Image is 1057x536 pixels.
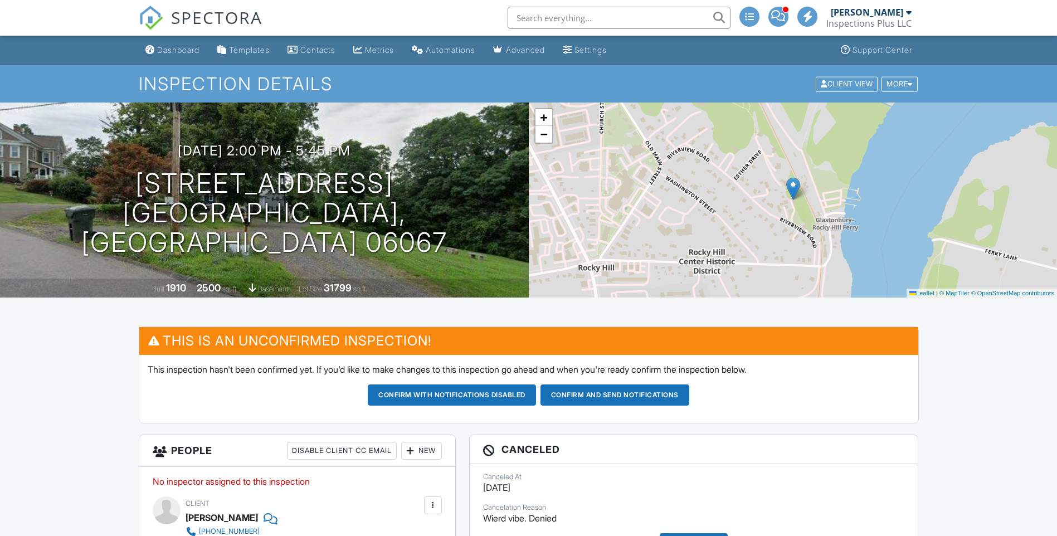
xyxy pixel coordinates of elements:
a: Support Center [836,40,917,61]
a: SPECTORA [139,15,262,38]
div: Automations [426,45,475,55]
div: Inspections Plus LLC [826,18,912,29]
div: Contacts [300,45,335,55]
button: Confirm with notifications disabled [368,384,536,406]
div: More [881,76,918,91]
h3: This is an Unconfirmed Inspection! [139,327,918,354]
a: Client View [815,79,880,87]
div: Dashboard [157,45,199,55]
h3: [DATE] 2:00 pm - 5:45 pm [178,143,350,158]
h3: Canceled [470,435,918,464]
div: Client View [816,76,878,91]
span: + [540,110,547,124]
a: © OpenStreetMap contributors [971,290,1054,296]
p: Wierd vibe. Denied [483,512,905,524]
div: New [401,442,442,460]
a: Leaflet [909,290,934,296]
input: Search everything... [508,7,730,29]
a: Dashboard [141,40,204,61]
div: Templates [229,45,270,55]
button: Confirm and send notifications [540,384,689,406]
p: This inspection hasn't been confirmed yet. If you'd like to make changes to this inspection go ah... [148,363,910,376]
div: 2500 [197,282,221,294]
span: sq.ft. [353,285,367,293]
div: Support Center [853,45,912,55]
p: [DATE] [483,481,905,494]
div: Advanced [506,45,545,55]
img: The Best Home Inspection Software - Spectora [139,6,163,30]
span: Built [152,285,164,293]
div: Settings [574,45,607,55]
div: [PERSON_NAME] [186,509,258,526]
p: No inspector assigned to this inspection [153,475,442,488]
span: sq. ft. [222,285,238,293]
div: 31799 [324,282,352,294]
div: Canceled At [483,472,905,481]
a: Zoom out [535,126,552,143]
div: Cancelation Reason [483,503,905,512]
a: Zoom in [535,109,552,126]
span: | [936,290,938,296]
img: Marker [786,177,800,200]
h3: People [139,435,455,467]
a: © MapTiler [939,290,970,296]
div: [PHONE_NUMBER] [199,527,260,536]
span: basement [258,285,288,293]
h1: Inspection Details [139,74,919,94]
div: Disable Client CC Email [287,442,397,460]
div: Metrics [365,45,394,55]
span: Lot Size [299,285,322,293]
span: − [540,127,547,141]
a: Advanced [489,40,549,61]
a: Contacts [283,40,340,61]
a: Metrics [349,40,398,61]
a: Templates [213,40,274,61]
div: [PERSON_NAME] [831,7,903,18]
a: Automations (Basic) [407,40,480,61]
div: 1910 [166,282,186,294]
a: Settings [558,40,611,61]
span: Client [186,499,210,508]
h1: [STREET_ADDRESS] [GEOGRAPHIC_DATA], [GEOGRAPHIC_DATA] 06067 [18,169,511,257]
span: SPECTORA [171,6,262,29]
